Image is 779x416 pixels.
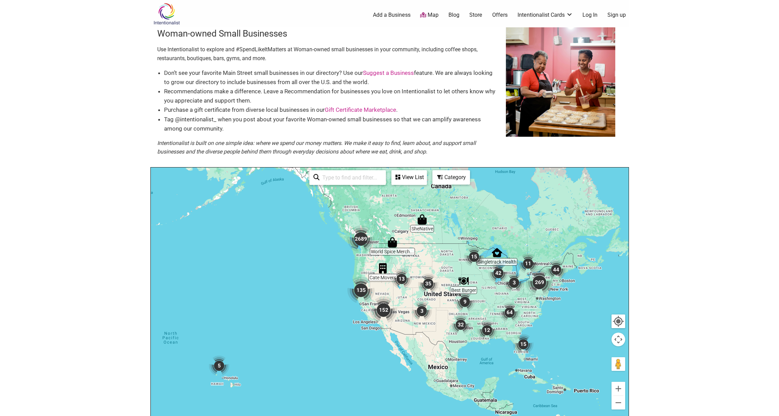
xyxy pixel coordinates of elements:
div: World Spice Merchants [387,237,398,247]
a: Log In [582,11,597,19]
div: 15 [464,246,484,267]
button: Zoom out [612,396,625,410]
div: 269 [526,269,553,296]
a: Add a Business [373,11,411,19]
div: View List [392,171,426,184]
button: Zoom in [612,382,625,395]
a: Sign up [607,11,626,19]
a: Map [420,11,439,19]
div: Cate Movers [378,263,388,273]
img: Intentionalist [150,3,183,25]
a: Gift Certificate Marketplace [325,106,396,113]
div: 2689 [347,225,375,253]
a: Suggest a Business [363,69,414,76]
h3: Woman-owned Small Businesses [157,27,499,40]
input: Type to find and filter... [320,171,382,184]
div: See a list of the visible businesses [391,170,427,185]
a: Blog [448,11,459,19]
a: Offers [492,11,508,19]
div: 135 [347,277,375,304]
div: 12 [477,320,497,340]
div: Category [433,171,469,184]
div: 9 [455,292,475,312]
li: Don’t see your favorite Main Street small businesses in our directory? Use our feature. We are al... [164,68,499,87]
div: 15 [513,334,534,354]
div: 64 [499,302,520,323]
div: Type to search and filter [309,170,386,185]
li: Tag @intentionalist_ when you post about your favorite Woman-owned small businesses so that we ca... [164,115,499,133]
div: 3 [504,272,524,293]
img: Barbara-and-Lillian-scaled.jpg [506,27,615,137]
div: 35 [418,273,439,294]
div: 11 [518,253,538,274]
em: Intentionalist is built on one simple idea: where we spend our money matters. We make it easy to ... [157,140,476,155]
a: Store [469,11,482,19]
div: 3 [412,301,432,321]
button: Map camera controls [612,333,625,346]
button: Your Location [612,314,625,328]
div: Best Burger [458,276,469,286]
div: Singletrack Health [492,247,502,258]
div: SheNative [417,214,427,225]
div: 13 [391,269,412,289]
div: 5 [209,355,229,376]
p: Use Intentionalist to explore and #SpendLikeItMatters at Woman-owned small businesses in your com... [157,45,499,63]
li: Recommendations make a difference. Leave a Recommendation for businesses you love on Intentionali... [164,87,499,105]
div: 32 [451,314,471,335]
div: 42 [488,263,509,283]
div: 44 [546,259,566,280]
li: Purchase a gift certificate from diverse local businesses in our . [164,105,499,115]
div: 152 [370,296,397,324]
button: Drag Pegman onto the map to open Street View [612,357,625,371]
a: Intentionalist Cards [518,11,573,19]
div: Filter by category [432,170,470,185]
